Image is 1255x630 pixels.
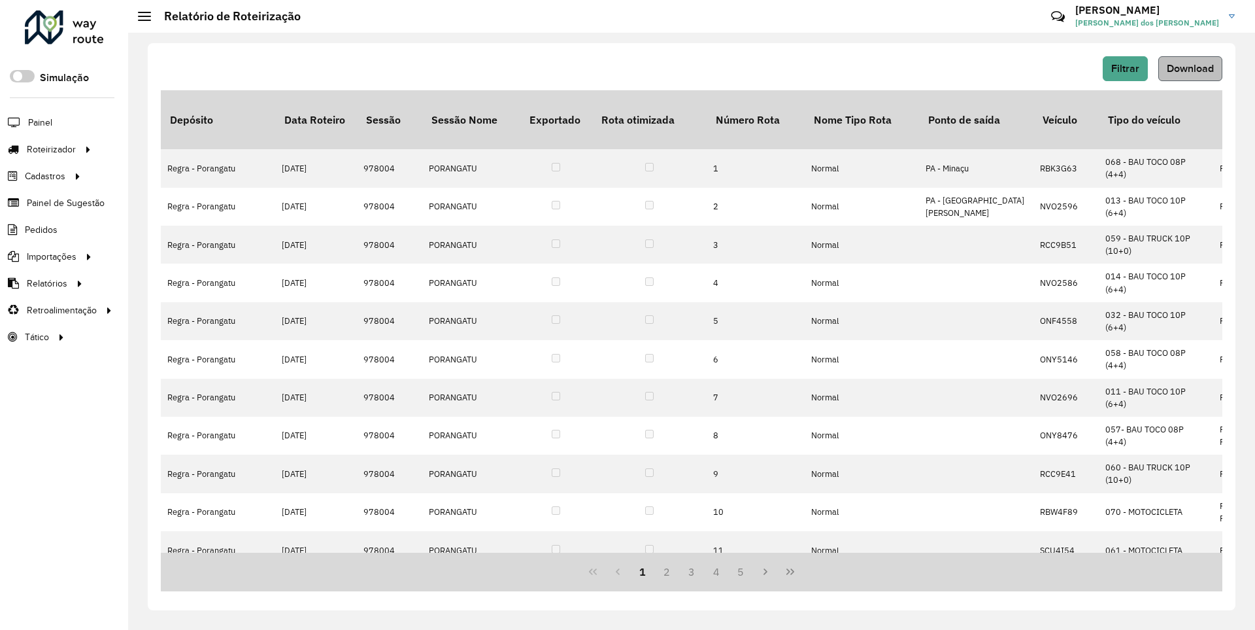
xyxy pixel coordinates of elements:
td: RBK3G63 [1033,149,1099,187]
td: PORANGATU [422,379,520,417]
th: Veículo [1033,90,1099,149]
th: Exportado [520,90,592,149]
td: Regra - Porangatu [161,417,275,455]
span: Painel de Sugestão [27,196,105,210]
td: [DATE] [275,149,357,187]
td: 5 [707,302,805,340]
td: 978004 [357,264,422,302]
td: 058 - BAU TOCO 08P (4+4) [1099,340,1213,378]
td: Normal [805,149,919,187]
td: 4 [707,264,805,302]
td: Normal [805,379,919,417]
td: 978004 [357,417,422,455]
span: Relatórios [27,277,67,290]
th: Sessão [357,90,422,149]
button: 3 [679,559,704,584]
td: 3 [707,226,805,264]
button: Download [1158,56,1222,81]
td: NVO2596 [1033,188,1099,226]
td: PA - Minaçu [919,149,1033,187]
td: RCC9B51 [1033,226,1099,264]
td: [DATE] [275,417,357,455]
td: 059 - BAU TRUCK 10P (10+0) [1099,226,1213,264]
td: 9 [707,455,805,493]
td: 2 [707,188,805,226]
td: 013 - BAU TOCO 10P (6+4) [1099,188,1213,226]
td: 978004 [357,493,422,531]
td: [DATE] [275,493,357,531]
td: Normal [805,188,919,226]
td: PORANGATU [422,226,520,264]
td: Normal [805,302,919,340]
td: 978004 [357,188,422,226]
td: PORANGATU [422,417,520,455]
td: PORANGATU [422,302,520,340]
td: 1 [707,149,805,187]
button: Next Page [753,559,778,584]
th: Rota otimizada [592,90,707,149]
button: Last Page [778,559,803,584]
td: 6 [707,340,805,378]
th: Ponto de saída [919,90,1033,149]
td: 978004 [357,226,422,264]
td: PORANGATU [422,188,520,226]
span: Roteirizador [27,143,76,156]
td: Normal [805,417,919,455]
button: 2 [654,559,679,584]
td: 10 [707,493,805,531]
th: Data Roteiro [275,90,357,149]
td: Regra - Porangatu [161,149,275,187]
td: Regra - Porangatu [161,264,275,302]
button: 5 [729,559,754,584]
th: Nome Tipo Rota [805,90,919,149]
td: 068 - BAU TOCO 08P (4+4) [1099,149,1213,187]
td: NVO2696 [1033,379,1099,417]
h2: Relatório de Roteirização [151,9,301,24]
td: ONF4558 [1033,302,1099,340]
td: Normal [805,226,919,264]
td: [DATE] [275,531,357,569]
span: Cadastros [25,169,65,183]
td: [DATE] [275,340,357,378]
td: SCU4I54 [1033,531,1099,569]
td: 014 - BAU TOCO 10P (6+4) [1099,264,1213,302]
span: Tático [25,330,49,344]
td: 060 - BAU TRUCK 10P (10+0) [1099,455,1213,493]
td: Regra - Porangatu [161,188,275,226]
td: Regra - Porangatu [161,455,275,493]
button: 1 [630,559,655,584]
td: Regra - Porangatu [161,226,275,264]
td: [DATE] [275,455,357,493]
td: [DATE] [275,264,357,302]
th: Depósito [161,90,275,149]
span: Download [1167,63,1214,74]
td: 978004 [357,531,422,569]
td: RCC9E41 [1033,455,1099,493]
td: 978004 [357,149,422,187]
td: Normal [805,531,919,569]
td: 070 - MOTOCICLETA [1099,493,1213,531]
td: Normal [805,455,919,493]
th: Número Rota [707,90,805,149]
span: Pedidos [25,223,58,237]
a: Contato Rápido [1044,3,1072,31]
td: [DATE] [275,188,357,226]
td: NVO2586 [1033,264,1099,302]
td: 978004 [357,379,422,417]
label: Simulação [40,70,89,86]
td: Regra - Porangatu [161,340,275,378]
span: [PERSON_NAME] dos [PERSON_NAME] [1075,17,1219,29]
td: Regra - Porangatu [161,531,275,569]
td: 11 [707,531,805,569]
td: [DATE] [275,302,357,340]
td: Normal [805,340,919,378]
button: 4 [704,559,729,584]
td: 057- BAU TOCO 08P (4+4) [1099,417,1213,455]
td: PORANGATU [422,531,520,569]
td: PORANGATU [422,340,520,378]
td: Regra - Porangatu [161,302,275,340]
td: 7 [707,379,805,417]
th: Sessão Nome [422,90,520,149]
td: 978004 [357,302,422,340]
td: Normal [805,264,919,302]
